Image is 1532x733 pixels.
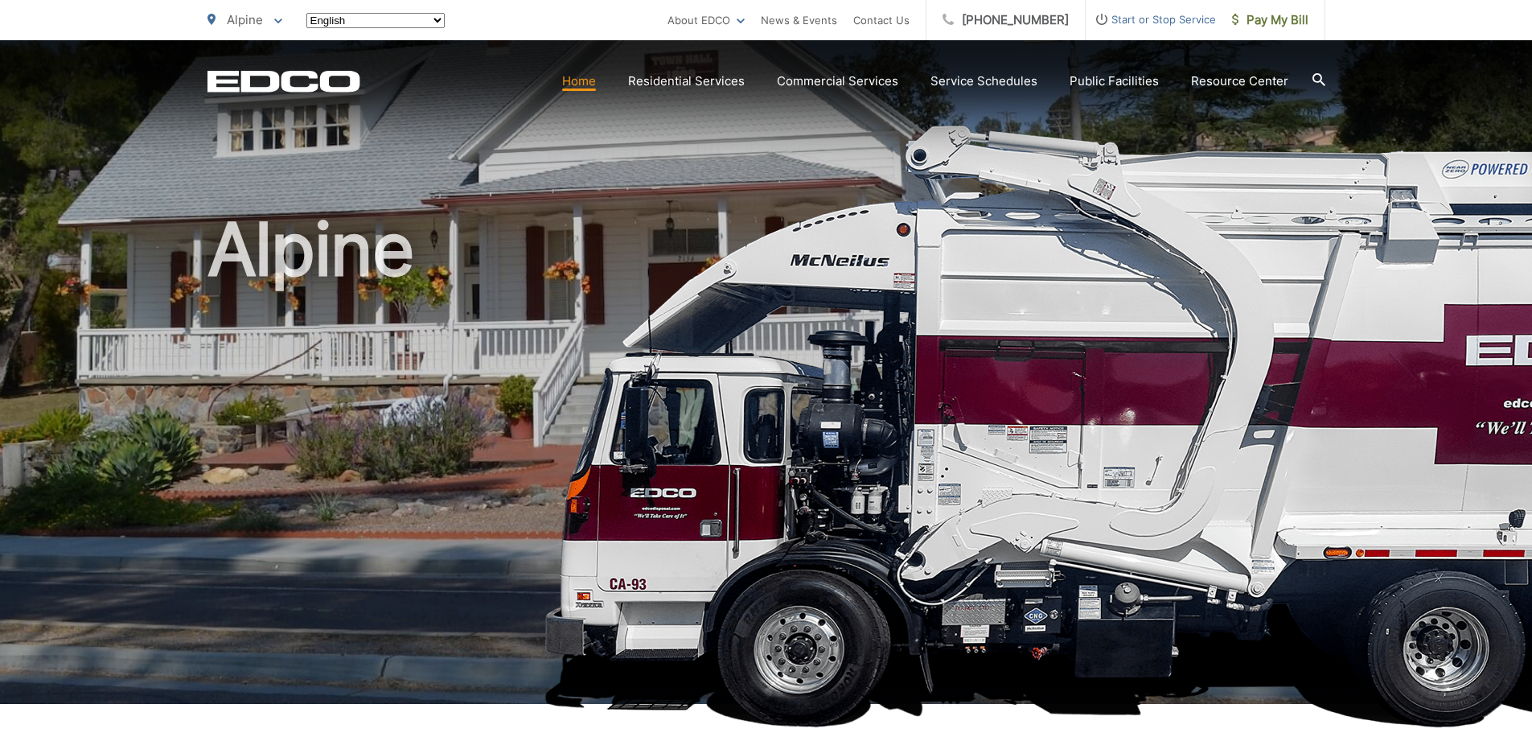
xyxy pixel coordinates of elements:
a: EDCD logo. Return to the homepage. [207,70,360,93]
a: Residential Services [628,72,745,91]
a: Contact Us [853,10,910,30]
a: Public Facilities [1070,72,1159,91]
a: About EDCO [667,10,745,30]
span: Alpine [227,12,263,27]
a: News & Events [761,10,837,30]
span: Pay My Bill [1232,10,1308,30]
select: Select a language [306,13,445,28]
a: Home [562,72,596,91]
a: Resource Center [1191,72,1288,91]
h1: Alpine [207,209,1325,719]
a: Service Schedules [930,72,1037,91]
a: Commercial Services [777,72,898,91]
